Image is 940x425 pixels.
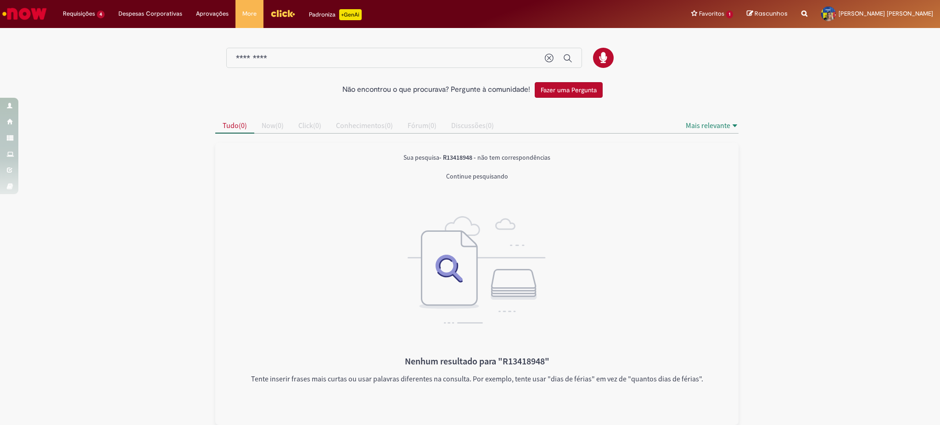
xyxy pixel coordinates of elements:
[755,9,788,18] span: Rascunhos
[97,11,105,18] span: 4
[342,86,530,94] h2: Não encontrou o que procurava? Pergunte à comunidade!
[339,9,362,20] p: +GenAi
[839,10,933,17] span: [PERSON_NAME] [PERSON_NAME]
[215,143,739,425] div: All
[242,9,257,18] span: More
[309,9,362,20] div: Padroniza
[270,6,295,20] img: click_logo_yellow_360x200.png
[726,11,733,18] span: 1
[63,9,95,18] span: Requisições
[699,9,724,18] span: Favoritos
[1,5,48,23] img: ServiceNow
[747,10,788,18] a: Rascunhos
[118,9,182,18] span: Despesas Corporativas
[535,82,603,98] button: Fazer uma Pergunta
[196,9,229,18] span: Aprovações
